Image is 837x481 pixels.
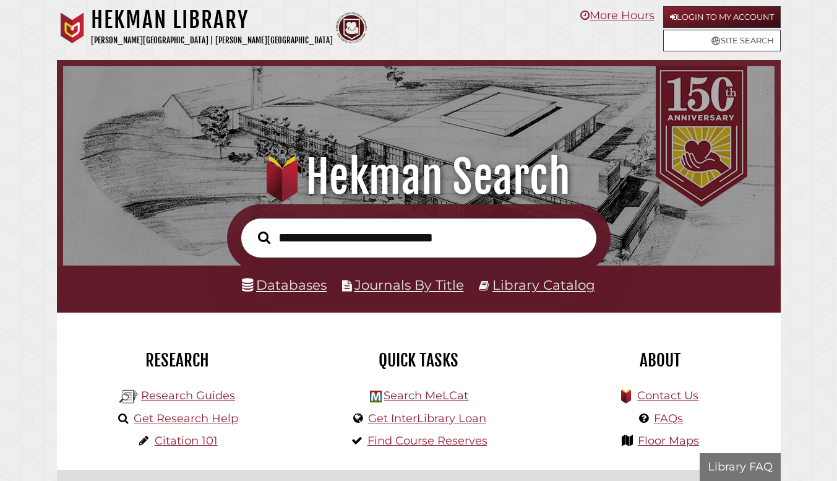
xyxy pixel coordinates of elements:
[141,389,235,402] a: Research Guides
[242,277,327,293] a: Databases
[368,412,486,425] a: Get InterLibrary Loan
[252,228,277,247] button: Search
[307,350,530,371] h2: Quick Tasks
[580,9,655,22] a: More Hours
[654,412,683,425] a: FAQs
[637,389,698,402] a: Contact Us
[258,231,270,245] i: Search
[134,412,238,425] a: Get Research Help
[57,12,88,43] img: Calvin University
[75,150,762,204] h1: Hekman Search
[367,434,487,448] a: Find Course Reserves
[91,6,333,33] h1: Hekman Library
[66,350,289,371] h2: Research
[663,30,781,51] a: Site Search
[119,388,138,406] img: Hekman Library Logo
[663,6,781,28] a: Login to My Account
[155,434,218,448] a: Citation 101
[549,350,771,371] h2: About
[354,277,464,293] a: Journals By Title
[336,12,367,43] img: Calvin Theological Seminary
[91,33,333,48] p: [PERSON_NAME][GEOGRAPHIC_DATA] | [PERSON_NAME][GEOGRAPHIC_DATA]
[384,389,468,402] a: Search MeLCat
[492,277,595,293] a: Library Catalog
[370,391,382,402] img: Hekman Library Logo
[638,434,699,448] a: Floor Maps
